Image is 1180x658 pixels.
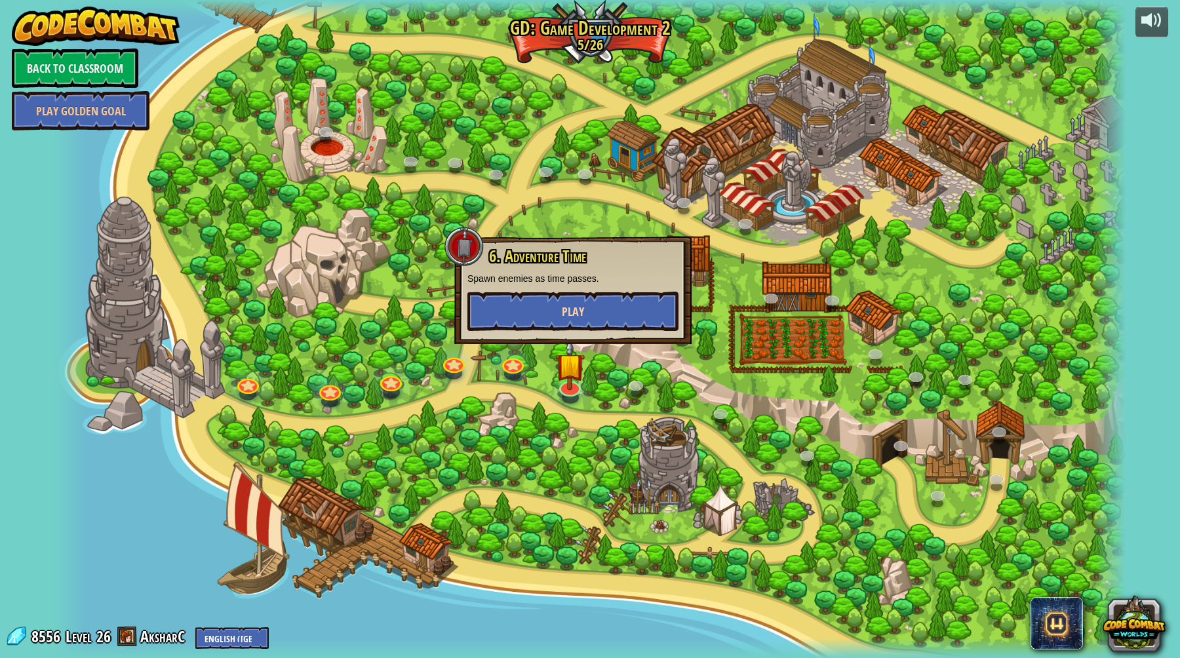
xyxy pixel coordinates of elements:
span: 6. Adventure Time [489,245,586,267]
p: Spawn enemies as time passes. [467,272,678,285]
span: 26 [96,626,111,647]
a: Back to Classroom [12,48,138,88]
span: Level [66,626,92,648]
img: level-banner-started.png [555,339,585,391]
button: Adjust volume [1135,7,1168,37]
span: 8556 [31,626,64,647]
a: AksharC [140,626,189,647]
span: Play [562,303,584,320]
button: Play [467,292,678,331]
img: CodeCombat - Learn how to code by playing a game [12,7,180,46]
a: Play Golden Goal [12,91,149,130]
